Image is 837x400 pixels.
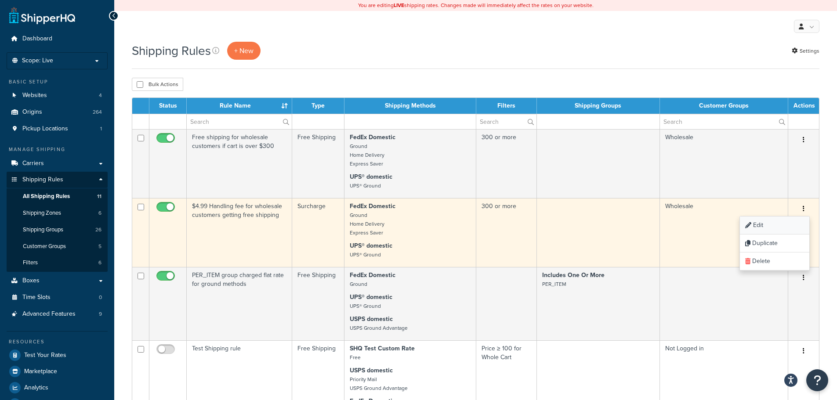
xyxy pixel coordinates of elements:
[7,188,108,205] a: All Shipping Rules 11
[99,310,102,318] span: 9
[7,87,108,104] a: Websites 4
[806,369,828,391] button: Open Resource Center
[740,252,809,270] a: Delete
[23,243,66,250] span: Customer Groups
[350,302,381,310] small: UPS® Ground
[187,129,292,198] td: Free shipping for wholesale customers if cart is over $300
[350,353,361,361] small: Free
[7,205,108,221] a: Shipping Zones 6
[7,172,108,272] li: Shipping Rules
[740,234,809,252] a: Duplicate
[7,31,108,47] a: Dashboard
[350,344,415,353] strong: SHQ Test Custom Rate
[292,267,344,340] td: Free Shipping
[98,259,101,267] span: 6
[350,251,381,259] small: UPS® Ground
[22,125,68,133] span: Pickup Locations
[350,366,393,375] strong: USPS domestic
[227,42,261,60] p: + New
[7,255,108,271] a: Filters 6
[476,98,537,114] th: Filters
[660,114,788,129] input: Search
[23,259,38,267] span: Filters
[7,380,108,396] a: Analytics
[7,222,108,238] li: Shipping Groups
[98,243,101,250] span: 5
[542,270,605,280] strong: Includes One Or More
[476,129,537,198] td: 300 or more
[22,57,53,65] span: Scope: Live
[476,114,536,129] input: Search
[660,198,788,267] td: Wholesale
[187,198,292,267] td: $4.99 Handling fee for wholesale customers getting free shipping
[149,98,187,114] th: Status
[7,146,108,153] div: Manage Shipping
[350,142,384,168] small: Ground Home Delivery Express Saver
[7,205,108,221] li: Shipping Zones
[7,78,108,86] div: Basic Setup
[7,347,108,363] a: Test Your Rates
[350,202,395,211] strong: FedEx Domestic
[99,294,102,301] span: 0
[22,294,51,301] span: Time Slots
[93,108,102,116] span: 264
[22,35,52,43] span: Dashboard
[7,238,108,255] a: Customer Groups 5
[7,87,108,104] li: Websites
[7,364,108,379] a: Marketplace
[7,222,108,238] a: Shipping Groups 26
[7,121,108,137] a: Pickup Locations 1
[22,277,40,285] span: Boxes
[99,92,102,99] span: 4
[7,104,108,120] li: Origins
[7,306,108,322] li: Advanced Features
[350,292,392,302] strong: UPS® domestic
[792,45,819,57] a: Settings
[350,314,393,324] strong: USPS domestic
[7,273,108,289] a: Boxes
[740,216,809,234] a: Edit
[394,1,404,9] b: LIVE
[23,226,63,234] span: Shipping Groups
[7,104,108,120] a: Origins 264
[187,114,292,129] input: Search
[350,211,384,237] small: Ground Home Delivery Express Saver
[7,188,108,205] li: All Shipping Rules
[7,338,108,346] div: Resources
[24,352,66,359] span: Test Your Rates
[788,98,819,114] th: Actions
[22,160,44,167] span: Carriers
[7,238,108,255] li: Customer Groups
[350,375,408,392] small: Priority Mail USPS Ground Advantage
[292,98,344,114] th: Type
[542,280,566,288] small: PER_ITEM
[97,193,101,200] span: 11
[22,92,47,99] span: Websites
[344,98,476,114] th: Shipping Methods
[7,155,108,172] a: Carriers
[24,368,57,375] span: Marketplace
[132,78,183,91] button: Bulk Actions
[24,384,48,392] span: Analytics
[292,198,344,267] td: Surcharge
[660,98,788,114] th: Customer Groups
[350,270,395,280] strong: FedEx Domestic
[95,226,101,234] span: 26
[98,209,101,217] span: 6
[350,241,392,250] strong: UPS® domestic
[350,133,395,142] strong: FedEx Domestic
[132,42,211,59] h1: Shipping Rules
[187,98,292,114] th: Rule Name : activate to sort column ascending
[292,129,344,198] td: Free Shipping
[350,182,381,190] small: UPS® Ground
[660,129,788,198] td: Wholesale
[537,98,660,114] th: Shipping Groups
[100,125,102,133] span: 1
[7,289,108,306] a: Time Slots 0
[350,172,392,181] strong: UPS® domestic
